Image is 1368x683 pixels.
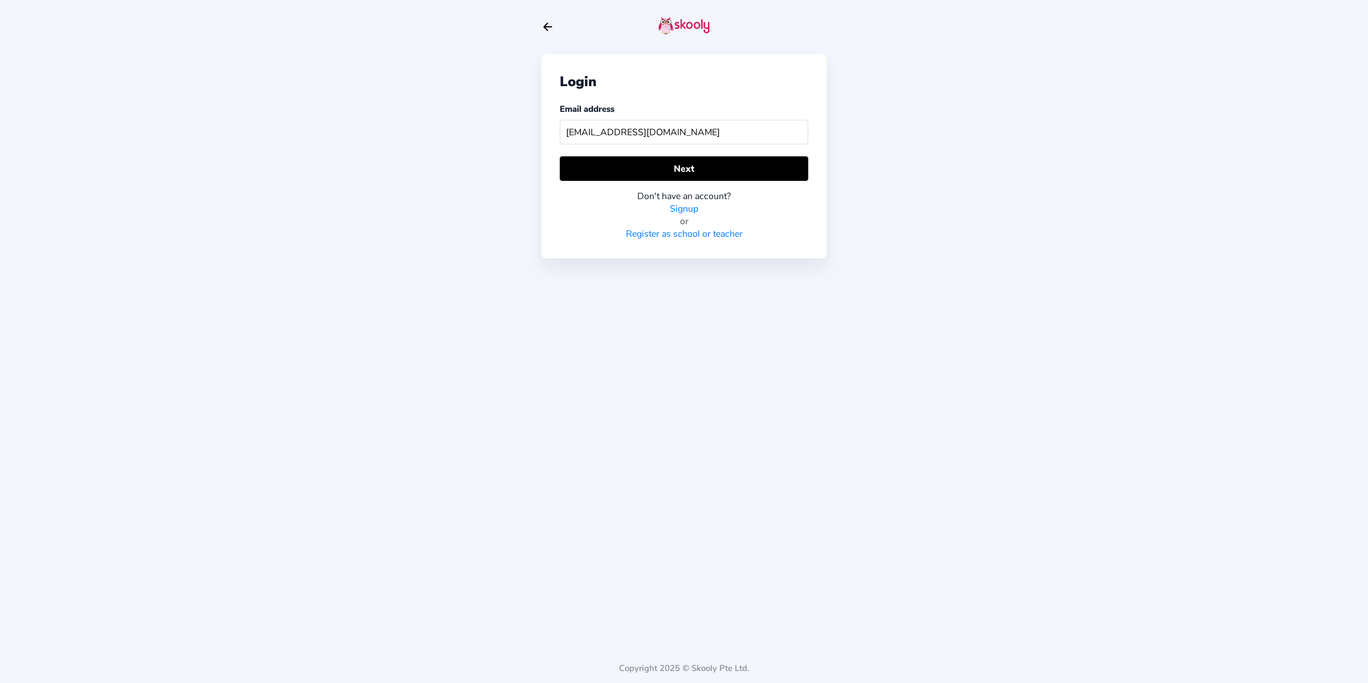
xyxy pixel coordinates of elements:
button: Next [560,156,808,181]
img: skooly-logo.png [658,17,710,35]
a: Register as school or teacher [626,228,743,240]
button: arrow back outline [541,21,554,33]
div: Login [560,72,808,91]
div: Don't have an account? [560,190,808,203]
div: or [560,215,808,228]
a: Signup [670,203,698,215]
input: Your email address [560,120,808,144]
label: Email address [560,103,614,115]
